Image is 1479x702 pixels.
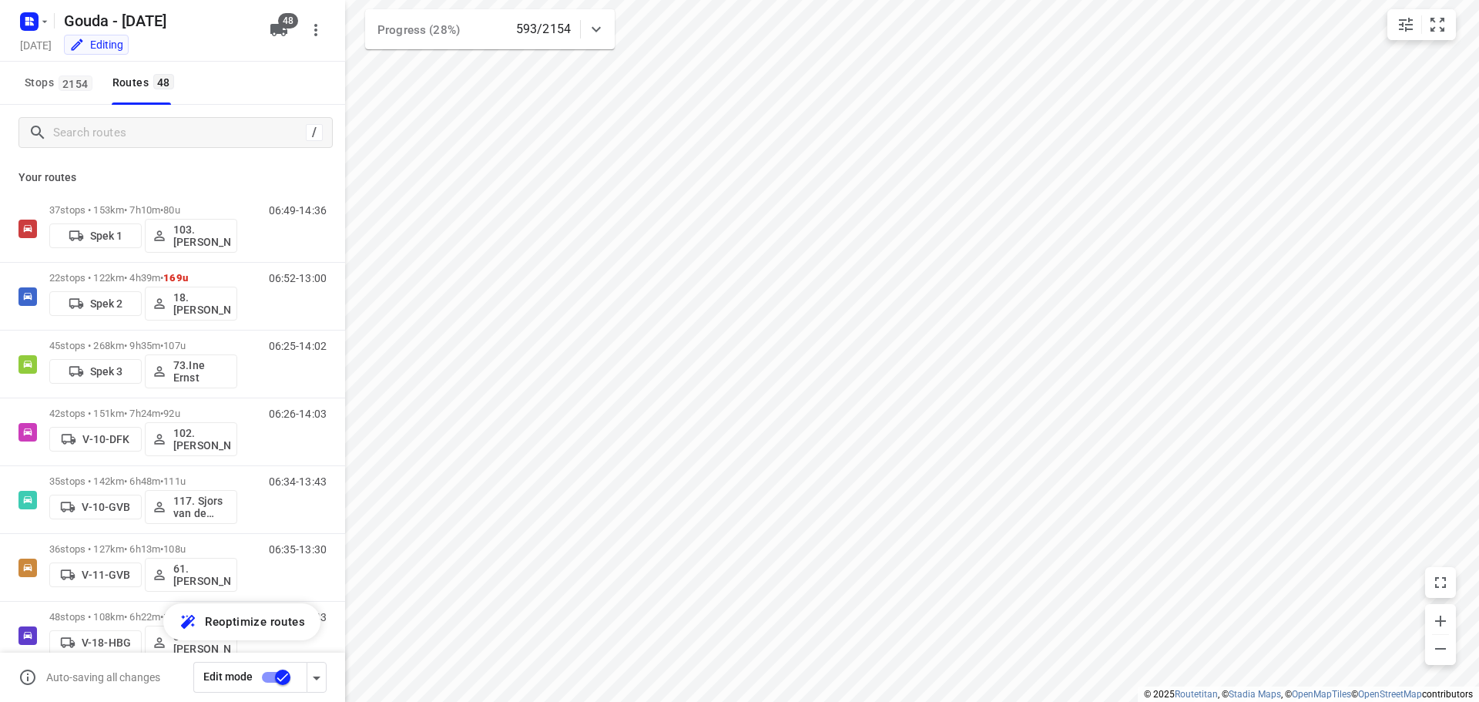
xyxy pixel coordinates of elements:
[163,204,179,216] span: 80u
[49,340,237,351] p: 45 stops • 268km • 9h35m
[160,204,163,216] span: •
[49,495,142,519] button: V-10-GVB
[160,475,163,487] span: •
[269,543,327,556] p: 06:35-13:30
[49,543,237,555] p: 36 stops • 127km • 6h13m
[1229,689,1281,700] a: Stadia Maps
[49,204,237,216] p: 37 stops • 153km • 7h10m
[377,23,460,37] span: Progress (28%)
[163,475,186,487] span: 111u
[1175,689,1218,700] a: Routetitan
[163,272,188,284] span: 169u
[49,563,142,587] button: V-11-GVB
[307,667,326,687] div: Driver app settings
[90,297,123,310] p: Spek 2
[1422,9,1453,40] button: Fit zoom
[173,495,230,519] p: 117. Sjors van de Brande
[205,612,305,632] span: Reoptimize routes
[82,433,129,445] p: V-10-DFK
[516,20,571,39] p: 593/2154
[145,287,237,321] button: 18.[PERSON_NAME]
[300,15,331,45] button: More
[173,563,230,587] p: 61.[PERSON_NAME]
[112,73,179,92] div: Routes
[163,408,179,419] span: 92u
[269,272,327,284] p: 06:52-13:00
[173,359,230,384] p: 73.Ine Ernst
[163,603,320,640] button: Reoptimize routes
[163,611,186,623] span: 101u
[46,671,160,684] p: Auto-saving all changes
[1292,689,1351,700] a: OpenMapTiles
[25,73,97,92] span: Stops
[145,354,237,388] button: 73.Ine Ernst
[1144,689,1473,700] li: © 2025 , © , © © contributors
[306,124,323,141] div: /
[53,121,306,145] input: Search routes
[173,291,230,316] p: 18.[PERSON_NAME]
[269,204,327,217] p: 06:49-14:36
[173,223,230,248] p: 103.[PERSON_NAME]
[49,359,142,384] button: Spek 3
[145,219,237,253] button: 103.[PERSON_NAME]
[1387,9,1456,40] div: small contained button group
[160,543,163,555] span: •
[90,365,123,378] p: Spek 3
[49,223,142,248] button: Spek 1
[145,490,237,524] button: 117. Sjors van de Brande
[1358,689,1422,700] a: OpenStreetMap
[269,475,327,488] p: 06:34-13:43
[82,501,130,513] p: V-10-GVB
[163,340,186,351] span: 107u
[49,272,237,284] p: 22 stops • 122km • 4h39m
[145,422,237,456] button: 102.[PERSON_NAME]
[49,427,142,452] button: V-10-DFK
[278,13,298,29] span: 48
[160,611,163,623] span: •
[82,637,131,649] p: V-18-HBG
[90,230,123,242] p: Spek 1
[160,340,163,351] span: •
[49,475,237,487] p: 35 stops • 142km • 6h48m
[145,558,237,592] button: 61.[PERSON_NAME]
[82,569,130,581] p: V-11-GVB
[263,15,294,45] button: 48
[203,670,253,683] span: Edit mode
[153,74,174,89] span: 48
[163,543,186,555] span: 108u
[49,291,142,316] button: Spek 2
[14,36,58,54] h5: Project date
[160,272,163,284] span: •
[160,408,163,419] span: •
[173,427,230,452] p: 102.[PERSON_NAME]
[49,611,237,623] p: 48 stops • 108km • 6h22m
[49,408,237,419] p: 42 stops • 151km • 7h24m
[145,626,237,660] button: 85.[PERSON_NAME]
[1390,9,1421,40] button: Map settings
[269,340,327,352] p: 06:25-14:02
[49,630,142,655] button: V-18-HBG
[69,37,123,52] div: You are currently in edit mode.
[173,630,230,655] p: 85.[PERSON_NAME]
[365,9,615,49] div: Progress (28%)593/2154
[59,76,92,91] span: 2154
[58,8,257,33] h5: Rename
[269,408,327,420] p: 06:26-14:03
[18,170,327,186] p: Your routes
